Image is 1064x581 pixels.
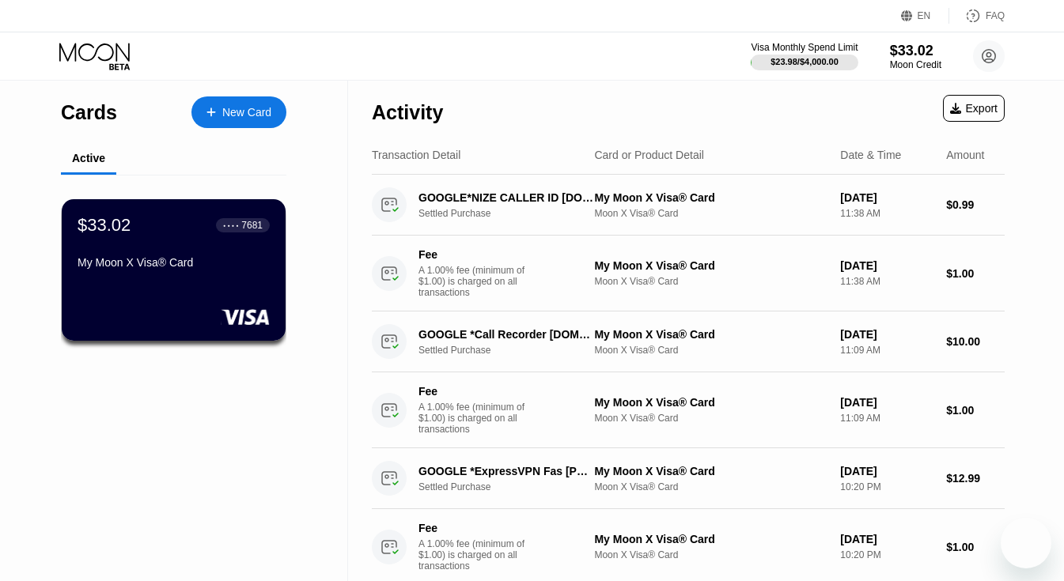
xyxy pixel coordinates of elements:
div: GOOGLE*NIZE CALLER ID [DOMAIN_NAME][URL][GEOGRAPHIC_DATA]Settled PurchaseMy Moon X Visa® CardMoon... [372,175,1005,236]
div: [DATE] [840,328,933,341]
div: $10.00 [946,335,1005,348]
div: My Moon X Visa® Card [594,396,827,409]
div: New Card [222,106,271,119]
div: Fee [418,522,529,534]
div: 11:38 AM [840,276,933,287]
div: My Moon X Visa® Card [594,328,827,341]
div: 10:20 PM [840,549,933,560]
div: $1.00 [946,541,1005,553]
div: GOOGLE *ExpressVPN Fas [PHONE_NUMBER] USSettled PurchaseMy Moon X Visa® CardMoon X Visa® Card[DAT... [372,448,1005,509]
div: Cards [61,101,117,124]
div: New Card [191,96,286,128]
div: Moon X Visa® Card [594,549,827,560]
div: A 1.00% fee (minimum of $1.00) is charged on all transactions [418,538,537,572]
div: $1.00 [946,267,1005,280]
div: [DATE] [840,259,933,272]
div: [DATE] [840,191,933,204]
div: [DATE] [840,465,933,477]
div: Moon X Visa® Card [594,208,827,219]
div: My Moon X Visa® Card [594,465,827,477]
div: Export [943,95,1005,122]
div: FAQ [949,8,1005,24]
div: $23.98 / $4,000.00 [771,57,839,66]
div: Fee [418,385,529,398]
div: Moon X Visa® Card [594,276,827,287]
div: $12.99 [946,472,1005,485]
div: $1.00 [946,404,1005,417]
div: Moon X Visa® Card [594,413,827,424]
div: ● ● ● ● [223,223,239,228]
div: $33.02 [890,43,941,59]
div: $33.02 [78,215,131,236]
div: Amount [946,149,984,161]
div: Transaction Detail [372,149,460,161]
div: $33.02Moon Credit [890,43,941,70]
div: Moon X Visa® Card [594,481,827,492]
div: [DATE] [840,396,933,409]
div: Active [72,152,105,164]
div: 11:38 AM [840,208,933,219]
div: Visa Monthly Spend Limit [751,42,858,53]
div: FeeA 1.00% fee (minimum of $1.00) is charged on all transactionsMy Moon X Visa® CardMoon X Visa® ... [372,236,1005,311]
div: Fee [418,248,529,261]
div: A 1.00% fee (minimum of $1.00) is charged on all transactions [418,265,537,298]
div: 11:09 AM [840,413,933,424]
div: EN [918,10,931,21]
div: My Moon X Visa® Card [594,259,827,272]
div: GOOGLE*NIZE CALLER ID [DOMAIN_NAME][URL][GEOGRAPHIC_DATA] [418,191,594,204]
div: FeeA 1.00% fee (minimum of $1.00) is charged on all transactionsMy Moon X Visa® CardMoon X Visa® ... [372,372,1005,448]
div: My Moon X Visa® Card [78,256,270,269]
div: 10:20 PM [840,481,933,492]
div: GOOGLE *Call Recorder [DOMAIN_NAME][URL][GEOGRAPHIC_DATA] [418,328,594,341]
div: $0.99 [946,198,1005,211]
div: EN [901,8,949,24]
div: [DATE] [840,533,933,545]
div: FAQ [986,10,1005,21]
div: Settled Purchase [418,208,608,219]
div: Settled Purchase [418,481,608,492]
iframe: Button to launch messaging window [1001,518,1051,568]
div: Moon X Visa® Card [594,345,827,356]
div: GOOGLE *ExpressVPN Fas [PHONE_NUMBER] US [418,465,594,477]
div: 11:09 AM [840,345,933,356]
div: GOOGLE *Call Recorder [DOMAIN_NAME][URL][GEOGRAPHIC_DATA]Settled PurchaseMy Moon X Visa® CardMoon... [372,311,1005,372]
div: Moon Credit [890,59,941,70]
div: $33.02● ● ● ●7681My Moon X Visa® Card [62,199,286,341]
div: 7681 [241,220,263,231]
div: Visa Monthly Spend Limit$23.98/$4,000.00 [751,42,858,70]
div: Activity [372,101,443,124]
div: Settled Purchase [418,345,608,356]
div: Date & Time [840,149,901,161]
div: My Moon X Visa® Card [594,191,827,204]
div: A 1.00% fee (minimum of $1.00) is charged on all transactions [418,402,537,435]
div: My Moon X Visa® Card [594,533,827,545]
div: Card or Product Detail [594,149,704,161]
div: Export [950,102,998,115]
